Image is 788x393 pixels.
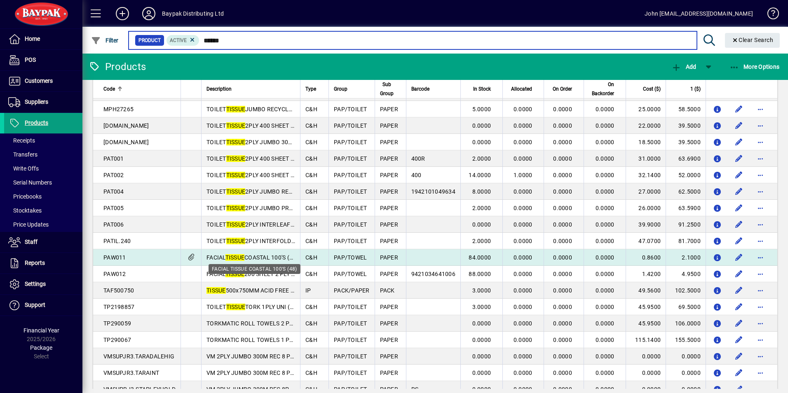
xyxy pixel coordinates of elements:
[666,150,706,167] td: 63.6900
[732,37,774,43] span: Clear Search
[469,271,491,277] span: 88.0000
[334,271,367,277] span: PAP/TOWEL
[305,84,324,94] div: Type
[754,168,767,182] button: More options
[103,172,124,178] span: PAT002
[754,366,767,379] button: More options
[334,221,367,228] span: PAP/TOILET
[596,320,614,327] span: 0.0000
[596,287,614,294] span: 0.0000
[626,233,666,249] td: 47.0700
[666,167,706,183] td: 52.0000
[103,254,126,261] span: PAW011
[25,56,36,63] span: POS
[514,337,532,343] span: 0.0000
[8,137,35,144] span: Receipts
[334,84,370,94] div: Group
[334,172,367,178] span: PAP/TOILET
[596,271,614,277] span: 0.0000
[553,106,572,112] span: 0.0000
[553,205,572,211] span: 0.0000
[514,221,532,228] span: 0.0000
[25,302,45,308] span: Support
[4,92,82,112] a: Suppliers
[732,366,746,379] button: Edit
[380,172,398,178] span: PAPER
[305,287,311,294] span: IP
[553,287,572,294] span: 0.0000
[8,221,49,228] span: Price Updates
[514,139,532,145] span: 0.0000
[514,271,532,277] span: 0.0000
[472,122,491,129] span: 0.0000
[411,155,425,162] span: 400R
[305,271,317,277] span: C&H
[553,84,572,94] span: On Order
[761,2,778,28] a: Knowledge Base
[596,122,614,129] span: 0.0000
[103,84,176,94] div: Code
[8,193,42,200] span: Pricebooks
[206,254,298,261] span: FACIAL COASTAL 100'S (48)
[23,327,59,334] span: Financial Year
[305,172,317,178] span: C&H
[411,271,455,277] span: 9421034641006
[666,249,706,266] td: 2.1000
[411,172,422,178] span: 400
[626,249,666,266] td: 0.8600
[514,238,532,244] span: 0.0000
[626,150,666,167] td: 31.0000
[553,221,572,228] span: 0.0000
[732,317,746,330] button: Edit
[626,216,666,233] td: 39.9000
[170,37,187,43] span: Active
[732,218,746,231] button: Edit
[25,98,48,105] span: Suppliers
[103,287,134,294] span: TAF500750
[754,317,767,330] button: More options
[596,155,614,162] span: 0.0000
[626,200,666,216] td: 26.0000
[626,117,666,134] td: 22.0000
[472,106,491,112] span: 5.0000
[553,304,572,310] span: 0.0000
[596,106,614,112] span: 0.0000
[206,139,359,145] span: TOILET 2PLY JUMBO 300m FSC* Mix Bale (8) (MP)
[514,304,532,310] span: 0.0000
[380,106,398,112] span: PAPER
[334,304,367,310] span: PAP/TOILET
[596,188,614,195] span: 0.0000
[732,119,746,132] button: Edit
[4,175,82,189] a: Serial Numbers
[514,106,532,112] span: 0.0000
[596,221,614,228] span: 0.0000
[626,101,666,117] td: 25.0000
[669,59,698,74] button: Add
[103,205,124,211] span: PAT005
[25,239,38,245] span: Staff
[732,168,746,182] button: Edit
[103,84,115,94] span: Code
[754,136,767,149] button: More options
[206,84,295,94] div: Description
[553,238,572,244] span: 0.0000
[380,287,395,294] span: PACK
[380,353,398,360] span: PAPER
[226,155,246,162] em: TISSUE
[589,80,621,98] div: On Backorder
[206,106,305,112] span: TOILET JUMBO RECYCLED (8)
[666,282,706,299] td: 102.5000
[553,188,572,195] span: 0.0000
[380,221,398,228] span: PAPER
[136,6,162,21] button: Profile
[643,84,661,94] span: Cost ($)
[472,238,491,244] span: 2.0000
[732,333,746,346] button: Edit
[4,204,82,218] a: Stocktakes
[754,119,767,132] button: More options
[334,188,367,195] span: PAP/TOILET
[305,353,317,360] span: C&H
[472,139,491,145] span: 0.0000
[206,304,313,310] span: TOILET TORK 1PLY UNI (12 X 6'S)
[4,253,82,274] a: Reports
